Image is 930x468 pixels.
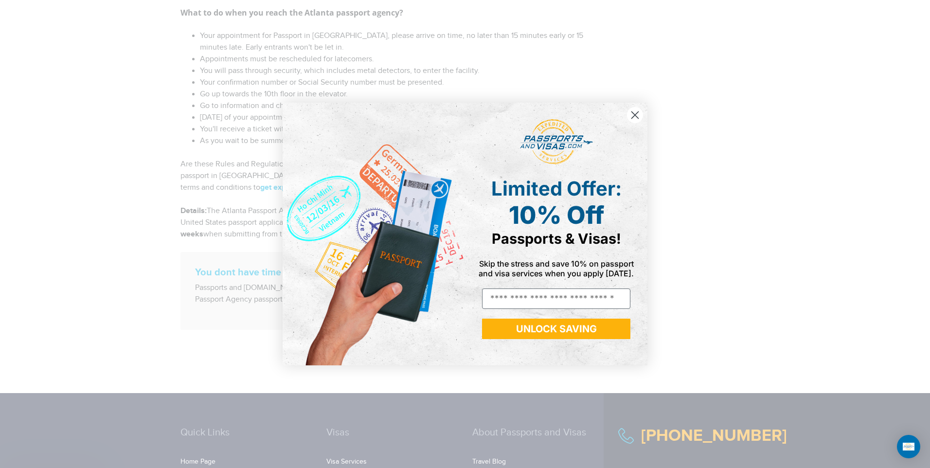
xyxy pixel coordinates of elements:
[509,200,604,230] span: 10% Off
[479,259,634,278] span: Skip the stress and save 10% on passport and visa services when you apply [DATE].
[520,119,593,165] img: passports and visas
[482,319,630,339] button: UNLOCK SAVING
[626,107,644,124] button: Close dialog
[491,177,622,200] span: Limited Offer:
[897,435,920,458] div: Open Intercom Messenger
[283,103,465,365] img: de9cda0d-0715-46ca-9a25-073762a91ba7.png
[492,230,621,247] span: Passports & Visas!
